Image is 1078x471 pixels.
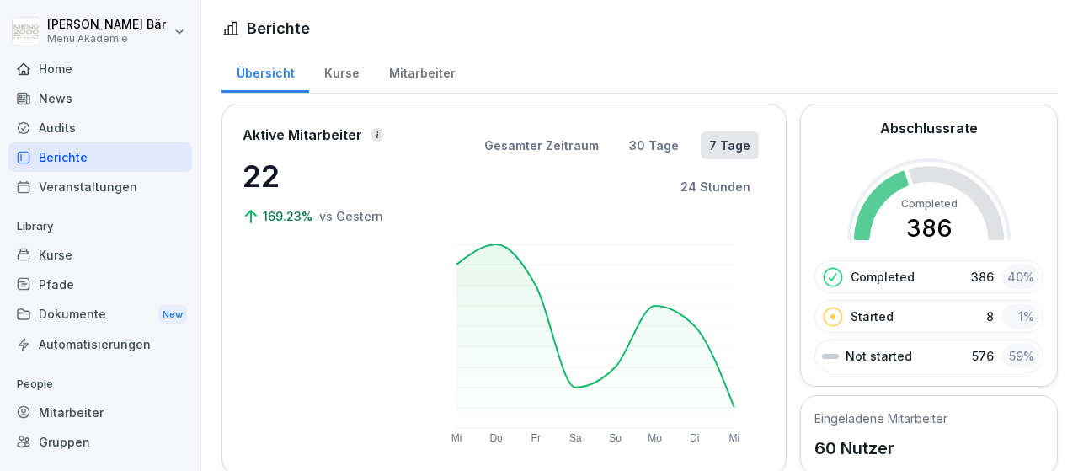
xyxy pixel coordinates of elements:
[451,432,462,444] text: Mi
[221,50,309,93] a: Übersicht
[621,131,687,159] button: 30 Tage
[8,329,192,359] a: Automatisierungen
[971,268,994,286] p: 386
[846,347,912,365] p: Not started
[972,347,994,365] p: 576
[374,50,470,93] a: Mitarbeiter
[490,432,504,444] text: Do
[8,398,192,427] a: Mitarbeiter
[690,432,699,444] text: Di
[8,142,192,172] a: Berichte
[8,371,192,398] p: People
[880,118,978,138] h2: Abschlussrate
[8,213,192,240] p: Library
[8,113,192,142] a: Audits
[8,240,192,270] a: Kurse
[609,432,622,444] text: So
[47,33,166,45] p: Menü Akademie
[701,131,759,159] button: 7 Tage
[8,427,192,457] a: Gruppen
[648,432,663,444] text: Mo
[851,308,894,325] p: Started
[672,173,759,201] button: 24 Stunden
[243,125,362,145] p: Aktive Mitarbeiter
[729,432,740,444] text: Mi
[1002,344,1039,368] div: 59 %
[8,172,192,201] a: Veranstaltungen
[319,207,383,225] p: vs Gestern
[309,50,374,93] a: Kurse
[158,305,187,324] div: New
[8,54,192,83] a: Home
[1002,304,1039,329] div: 1 %
[263,207,316,225] p: 169.23%
[476,131,607,159] button: Gesamter Zeitraum
[247,17,310,40] h1: Berichte
[8,83,192,113] a: News
[8,270,192,299] a: Pfade
[8,299,192,330] div: Dokumente
[47,18,166,32] p: [PERSON_NAME] Bär
[851,268,915,286] p: Completed
[1002,265,1039,289] div: 40 %
[569,432,582,444] text: Sa
[8,299,192,330] a: DokumenteNew
[243,153,411,199] p: 22
[986,308,994,325] p: 8
[814,436,947,461] p: 60 Nutzer
[531,432,541,444] text: Fr
[814,409,947,427] h5: Eingeladene Mitarbeiter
